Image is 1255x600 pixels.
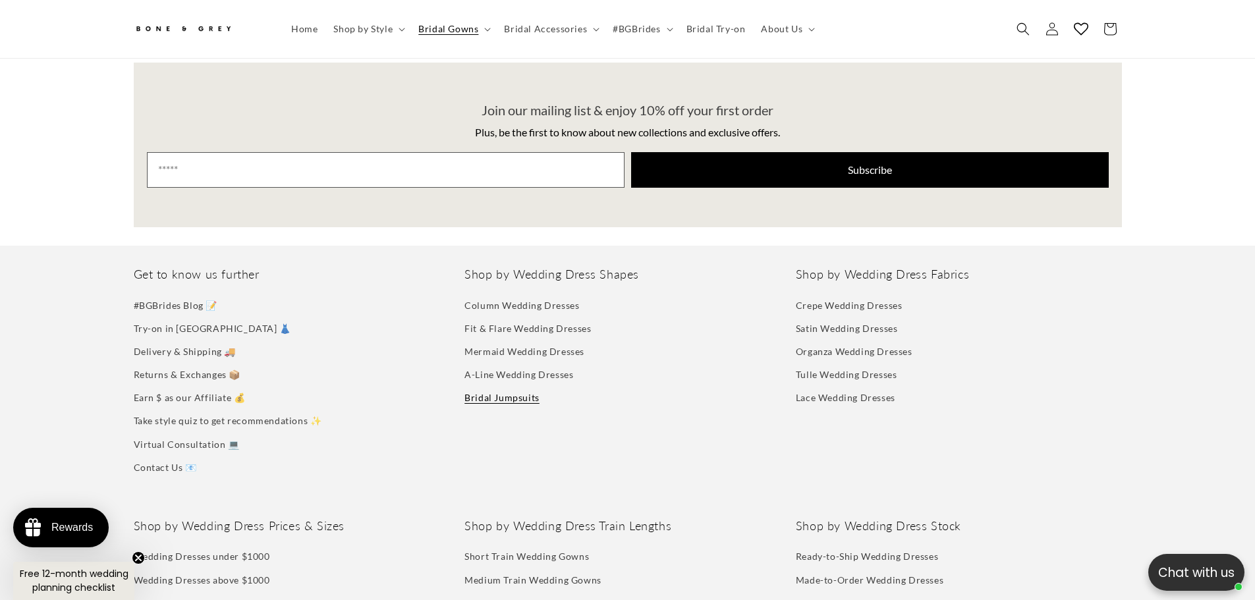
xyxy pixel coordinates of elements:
[134,433,240,456] a: Virtual Consultation 💻
[410,15,496,43] summary: Bridal Gowns
[464,363,573,386] a: A-Line Wedding Dresses
[464,386,540,409] a: Bridal Jumpsuits
[796,267,1122,282] h2: Shop by Wedding Dress Fabrics
[796,568,943,591] a: Made-to-Order Wedding Dresses
[128,13,270,45] a: Bone and Grey Bridal
[134,386,246,409] a: Earn $ as our Affiliate 💰
[613,23,660,35] span: #BGBrides
[333,23,393,35] span: Shop by Style
[631,152,1109,188] button: Subscribe
[134,548,270,568] a: Wedding Dresses under $1000
[496,15,605,43] summary: Bridal Accessories
[134,267,460,282] h2: Get to know us further
[475,126,780,138] span: Plus, be the first to know about new collections and exclusive offers.
[796,518,1122,533] h2: Shop by Wedding Dress Stock
[482,102,773,118] span: Join our mailing list & enjoy 10% off your first order
[134,317,291,340] a: Try-on in [GEOGRAPHIC_DATA] 👗
[605,15,678,43] summary: #BGBrides
[1009,14,1038,43] summary: Search
[147,152,625,188] input: Email
[686,23,746,35] span: Bridal Try-on
[418,23,478,35] span: Bridal Gowns
[796,548,938,568] a: Ready-to-Ship Wedding Dresses
[796,386,895,409] a: Lace Wedding Dresses
[1148,563,1244,582] p: Chat with us
[464,297,579,317] a: Column Wedding Dresses
[464,518,791,533] h2: Shop by Wedding Dress Train Lengths
[134,340,237,363] a: Delivery & Shipping 🚚
[325,15,410,43] summary: Shop by Style
[134,18,233,40] img: Bone and Grey Bridal
[134,456,197,479] a: Contact Us 📧
[20,567,128,594] span: Free 12-month wedding planning checklist
[504,23,587,35] span: Bridal Accessories
[464,267,791,282] h2: Shop by Wedding Dress Shapes
[134,363,241,386] a: Returns & Exchanges 📦
[134,297,218,317] a: #BGBrides Blog 📝
[134,518,460,533] h2: Shop by Wedding Dress Prices & Sizes
[132,551,145,564] button: Close teaser
[464,340,584,363] a: Mermaid Wedding Dresses
[464,568,601,591] a: Medium Train Wedding Gowns
[796,363,897,386] a: Tulle Wedding Dresses
[13,562,134,600] div: Free 12-month wedding planning checklistClose teaser
[761,23,802,35] span: About Us
[134,409,322,432] a: Take style quiz to get recommendations ✨
[753,15,820,43] summary: About Us
[464,317,591,340] a: Fit & Flare Wedding Dresses
[283,15,325,43] a: Home
[51,522,93,533] div: Rewards
[796,340,912,363] a: Organza Wedding Dresses
[1148,554,1244,591] button: Open chatbox
[134,568,270,591] a: Wedding Dresses above $1000
[796,297,903,317] a: Crepe Wedding Dresses
[291,23,318,35] span: Home
[796,317,898,340] a: Satin Wedding Dresses
[464,548,589,568] a: Short Train Wedding Gowns
[679,15,754,43] a: Bridal Try-on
